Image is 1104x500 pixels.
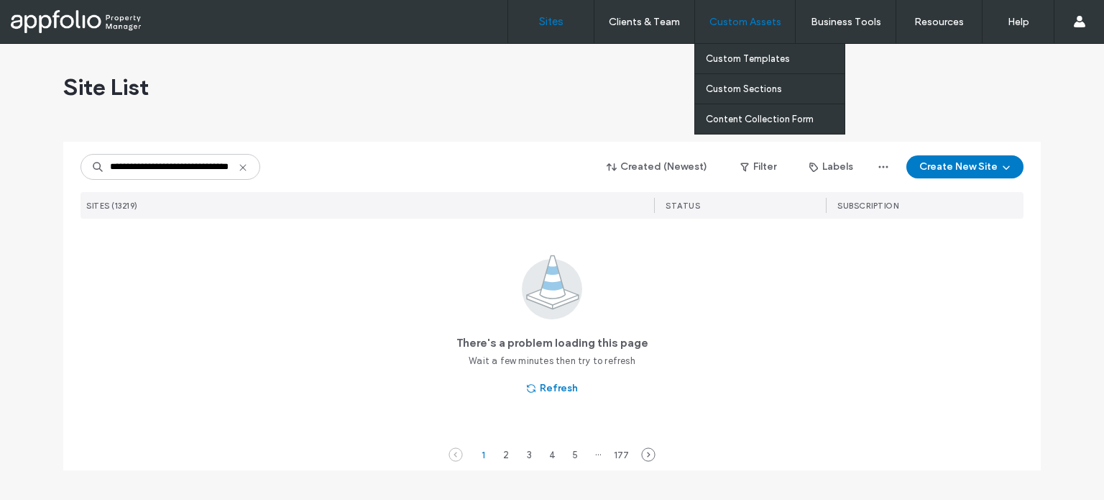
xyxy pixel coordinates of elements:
[837,201,898,211] span: SUBSCRIPTION
[666,201,700,211] span: STATUS
[589,446,607,463] div: ···
[811,16,881,28] label: Business Tools
[1008,16,1029,28] label: Help
[706,104,845,134] a: Content Collection Form
[706,74,845,104] a: Custom Sections
[514,377,591,400] button: Refresh
[86,201,138,211] span: SITES (13219)
[709,16,781,28] label: Custom Assets
[609,16,680,28] label: Clients & Team
[796,155,866,178] button: Labels
[539,15,563,28] label: Sites
[456,335,648,351] span: There's a problem loading this page
[63,73,149,101] span: Site List
[706,83,782,94] label: Custom Sections
[906,155,1023,178] button: Create New Site
[706,53,790,64] label: Custom Templates
[543,446,561,463] div: 4
[726,155,791,178] button: Filter
[612,446,630,463] div: 177
[706,114,814,124] label: Content Collection Form
[706,44,845,73] a: Custom Templates
[469,354,635,368] span: Wait a few minutes then try to refresh
[474,446,492,463] div: 1
[32,10,62,23] span: Help
[914,16,964,28] label: Resources
[566,446,584,463] div: 5
[497,446,515,463] div: 2
[520,446,538,463] div: 3
[594,155,720,178] button: Created (Newest)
